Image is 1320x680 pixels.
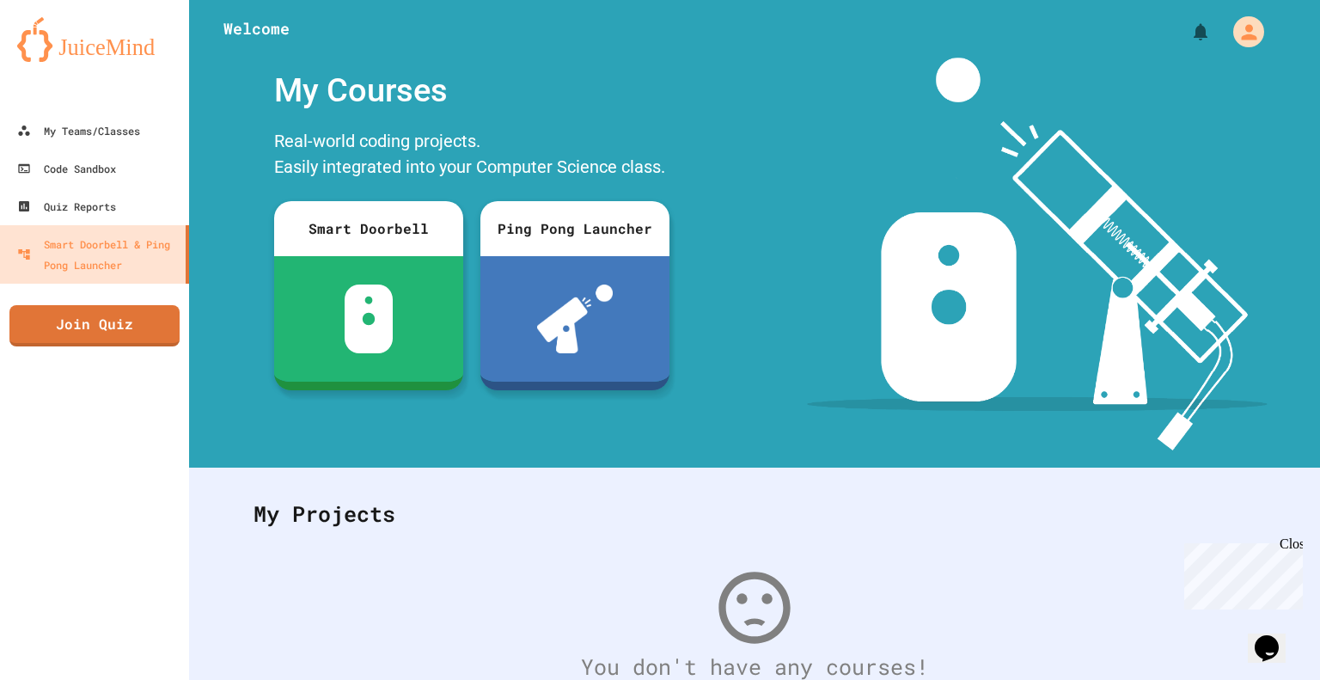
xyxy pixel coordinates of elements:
[17,234,179,275] div: Smart Doorbell & Ping Pong Launcher
[17,120,140,141] div: My Teams/Classes
[807,58,1268,450] img: banner-image-my-projects.png
[236,481,1273,548] div: My Projects
[1248,611,1303,663] iframe: chat widget
[266,124,678,188] div: Real-world coding projects. Easily integrated into your Computer Science class.
[17,158,116,179] div: Code Sandbox
[17,196,116,217] div: Quiz Reports
[266,58,678,124] div: My Courses
[9,305,180,346] a: Join Quiz
[537,285,614,353] img: ppl-with-ball.png
[1177,536,1303,610] iframe: chat widget
[1215,12,1268,52] div: My Account
[274,201,463,256] div: Smart Doorbell
[17,17,172,62] img: logo-orange.svg
[1158,17,1215,46] div: My Notifications
[7,7,119,109] div: Chat with us now!Close
[345,285,394,353] img: sdb-white.svg
[480,201,669,256] div: Ping Pong Launcher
